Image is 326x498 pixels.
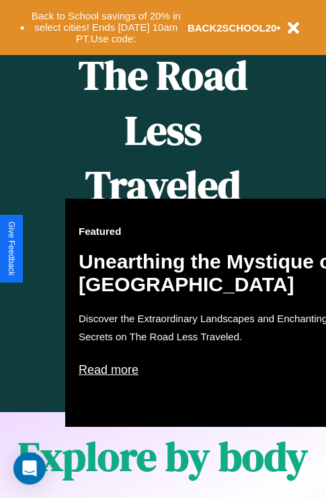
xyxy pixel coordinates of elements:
h1: Explore by body [18,429,308,484]
b: BACK2SCHOOL20 [188,22,277,34]
div: Open Intercom Messenger [13,452,46,485]
h1: The Road Less Traveled [65,48,261,213]
button: Back to School savings of 20% in select cities! Ends [DATE] 10am PT.Use code: [25,7,188,48]
div: Give Feedback [7,221,16,276]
